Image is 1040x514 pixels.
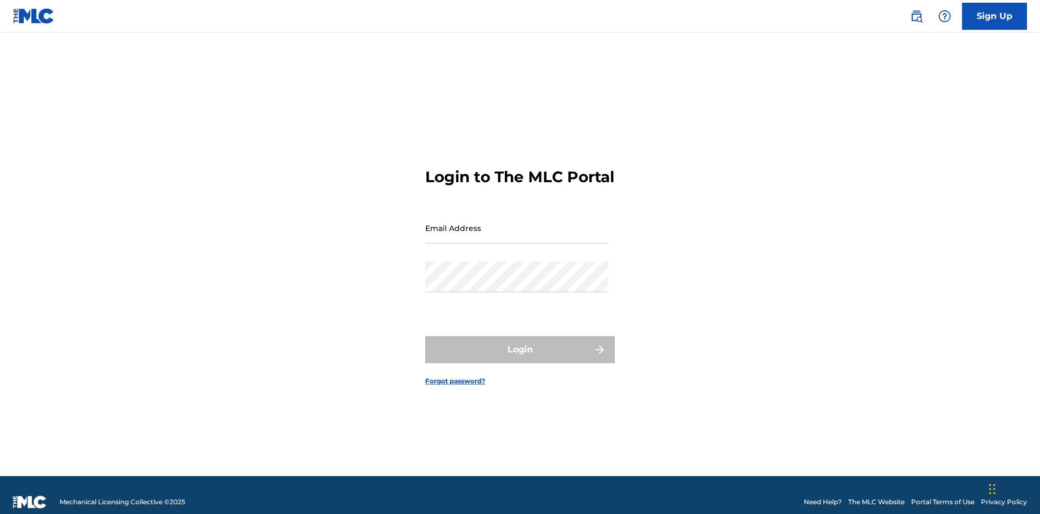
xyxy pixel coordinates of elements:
h3: Login to The MLC Portal [425,168,614,187]
div: Help [934,5,955,27]
a: Sign Up [962,3,1027,30]
span: Mechanical Licensing Collective © 2025 [60,497,185,507]
img: help [938,10,951,23]
iframe: Chat Widget [986,462,1040,514]
a: Portal Terms of Use [911,497,974,507]
div: Drag [989,473,996,505]
a: Privacy Policy [981,497,1027,507]
a: Public Search [906,5,927,27]
img: MLC Logo [13,8,55,24]
img: search [910,10,923,23]
a: The MLC Website [848,497,905,507]
a: Forgot password? [425,376,485,386]
img: logo [13,496,47,509]
a: Need Help? [804,497,842,507]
